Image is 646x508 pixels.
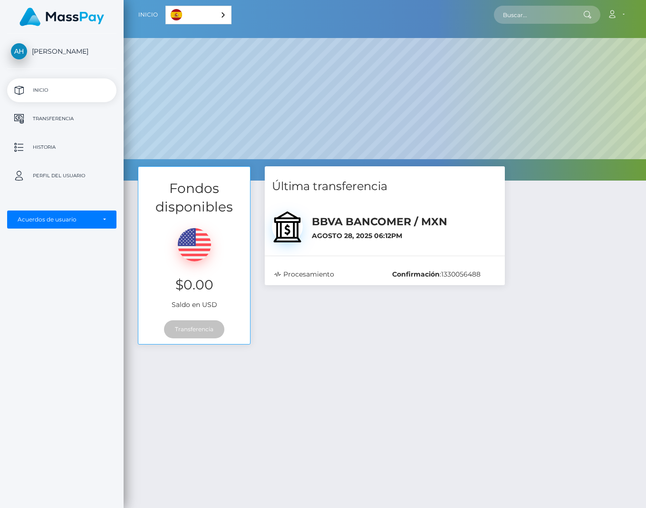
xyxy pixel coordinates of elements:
p: Historia [11,140,113,154]
div: : [385,269,502,279]
div: Procesamiento [267,269,385,279]
h4: Última transferencia [272,178,498,195]
div: Language [165,6,231,24]
a: Español [166,6,231,24]
img: USD.png [178,228,211,261]
img: bank.svg [272,211,303,242]
a: Historia [7,135,116,159]
a: Inicio [7,78,116,102]
aside: Language selected: Español [165,6,231,24]
p: Inicio [11,83,113,97]
span: 1330056488 [441,270,481,278]
p: Transferencia [11,112,113,126]
h3: $0.00 [145,276,243,294]
a: Inicio [138,5,158,25]
h6: Agosto 28, 2025 06:12PM [312,232,497,240]
input: Buscar... [494,6,583,24]
span: [PERSON_NAME] [7,47,116,56]
a: Perfil del usuario [7,164,116,188]
button: Acuerdos de usuario [7,211,116,229]
b: Confirmación [392,270,440,278]
p: Perfil del usuario [11,169,113,183]
img: MassPay [19,8,104,26]
h5: BBVA BANCOMER / MXN [312,215,497,230]
div: Saldo en USD [138,216,250,315]
div: Acuerdos de usuario [18,216,96,223]
a: Transferencia [7,107,116,131]
h3: Fondos disponibles [138,179,250,216]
